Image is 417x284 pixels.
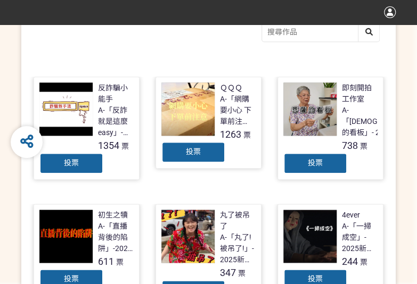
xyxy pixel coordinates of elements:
span: 票 [360,258,367,266]
span: 347 [220,267,236,278]
span: 611 [98,256,114,267]
div: ＱＱＱ [220,82,242,94]
a: 即刻開拍工作室A-「[DEMOGRAPHIC_DATA]的看板」- 2025新竹市反詐視界影片徵件738票投票 [277,77,383,180]
span: 投票 [64,274,79,283]
span: 投票 [64,158,79,167]
span: 票 [121,142,129,151]
span: 票 [243,131,251,139]
div: A-「一掃成空」- 2025新竹市反詐視界影片徵件 [342,221,378,254]
span: 244 [342,256,358,267]
div: A-「丸了!被吊了!」- 2025新竹市反詐視界影片徵件 [220,232,256,265]
span: 票 [238,269,246,278]
span: 投票 [308,274,323,283]
span: 1354 [98,140,119,151]
span: 投票 [186,147,201,156]
a: 反詐騙小能手A-「反詐就是這麼easy」- 2025新竹市反詐視界影片徵件1354票投票 [34,77,140,180]
a: ＱＱＱA-「網購要小心 下單前注意」- 2025新竹市反詐視界影片徵件1263票投票 [156,77,261,169]
span: 1263 [220,129,241,140]
span: 738 [342,140,358,151]
div: 反詐騙小能手 [98,82,134,105]
span: 票 [116,258,124,266]
div: A-「直播背後的陷阱」-2025新竹市反詐視界影片徵件 [98,221,134,254]
div: A-「反詐就是這麼easy」- 2025新竹市反詐視界影片徵件 [98,105,134,138]
input: 搜尋作品 [262,23,379,41]
span: 投票 [308,158,323,167]
div: A-「網購要小心 下單前注意」- 2025新竹市反詐視界影片徵件 [220,94,256,127]
div: 初生之犢 [98,210,128,221]
div: 4ever [342,210,360,221]
div: 丸了被吊了 [220,210,256,232]
span: 票 [360,142,367,151]
div: 即刻開拍工作室 [342,82,378,105]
